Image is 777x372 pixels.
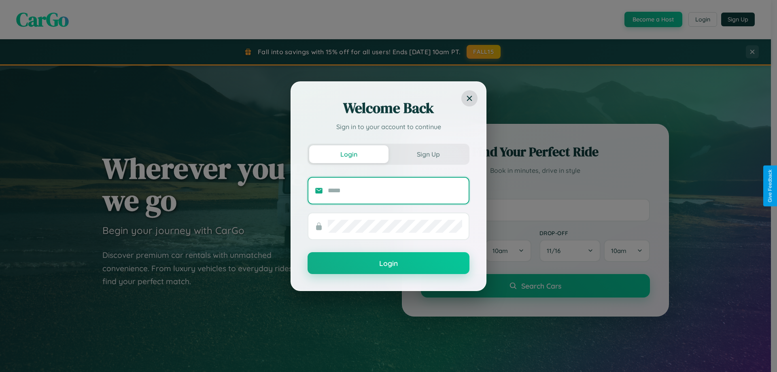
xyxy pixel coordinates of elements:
[767,170,773,202] div: Give Feedback
[308,98,469,118] h2: Welcome Back
[308,252,469,274] button: Login
[308,122,469,132] p: Sign in to your account to continue
[309,145,388,163] button: Login
[388,145,468,163] button: Sign Up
